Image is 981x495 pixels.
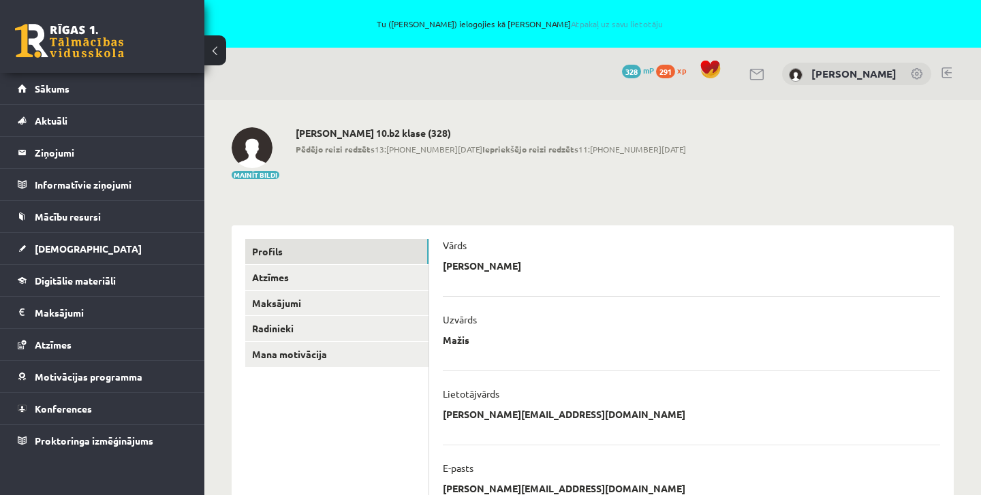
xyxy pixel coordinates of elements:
a: 291 xp [656,65,693,76]
a: Sākums [18,73,187,104]
a: Informatīvie ziņojumi [18,169,187,200]
p: [PERSON_NAME][EMAIL_ADDRESS][DOMAIN_NAME] [443,482,685,494]
a: Rīgas 1. Tālmācības vidusskola [15,24,124,58]
p: [PERSON_NAME] [443,259,521,272]
a: Atzīmes [18,329,187,360]
p: Mažis [443,334,469,346]
a: Ziņojumi [18,137,187,168]
a: Mācību resursi [18,201,187,232]
span: Proktoringa izmēģinājums [35,434,153,447]
a: Radinieki [245,316,429,341]
span: mP [643,65,654,76]
a: Konferences [18,393,187,424]
b: Pēdējo reizi redzēts [296,144,375,155]
a: [DEMOGRAPHIC_DATA] [18,233,187,264]
span: [DEMOGRAPHIC_DATA] [35,242,142,255]
a: Aktuāli [18,105,187,136]
a: Atzīmes [245,265,429,290]
span: 291 [656,65,675,78]
a: Maksājumi [18,297,187,328]
a: Maksājumi [245,291,429,316]
span: xp [677,65,686,76]
span: Konferences [35,402,92,415]
a: Mana motivācija [245,342,429,367]
span: Motivācijas programma [35,370,142,383]
span: 328 [622,65,641,78]
span: Aktuāli [35,114,67,127]
b: Iepriekšējo reizi redzēts [482,144,578,155]
p: Lietotājvārds [443,387,499,400]
a: Atpakaļ uz savu lietotāju [571,18,663,29]
span: Mācību resursi [35,210,101,223]
span: Sākums [35,82,69,95]
p: E-pasts [443,462,473,474]
span: Tu ([PERSON_NAME]) ielogojies kā [PERSON_NAME] [157,20,883,28]
a: Proktoringa izmēģinājums [18,425,187,456]
span: 13:[PHONE_NUMBER][DATE] 11:[PHONE_NUMBER][DATE] [296,143,686,155]
legend: Ziņojumi [35,137,187,168]
a: 328 mP [622,65,654,76]
span: Atzīmes [35,338,72,351]
img: Daniels Andrejs Mažis [232,127,272,168]
a: Motivācijas programma [18,361,187,392]
a: Digitālie materiāli [18,265,187,296]
button: Mainīt bildi [232,171,279,179]
p: Uzvārds [443,313,477,325]
img: Daniels Andrejs Mažis [789,68,803,82]
p: [PERSON_NAME][EMAIL_ADDRESS][DOMAIN_NAME] [443,408,685,420]
a: Profils [245,239,429,264]
legend: Maksājumi [35,297,187,328]
h2: [PERSON_NAME] 10.b2 klase (328) [296,127,686,139]
a: [PERSON_NAME] [811,67,897,80]
legend: Informatīvie ziņojumi [35,169,187,200]
p: Vārds [443,239,467,251]
span: Digitālie materiāli [35,274,116,287]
